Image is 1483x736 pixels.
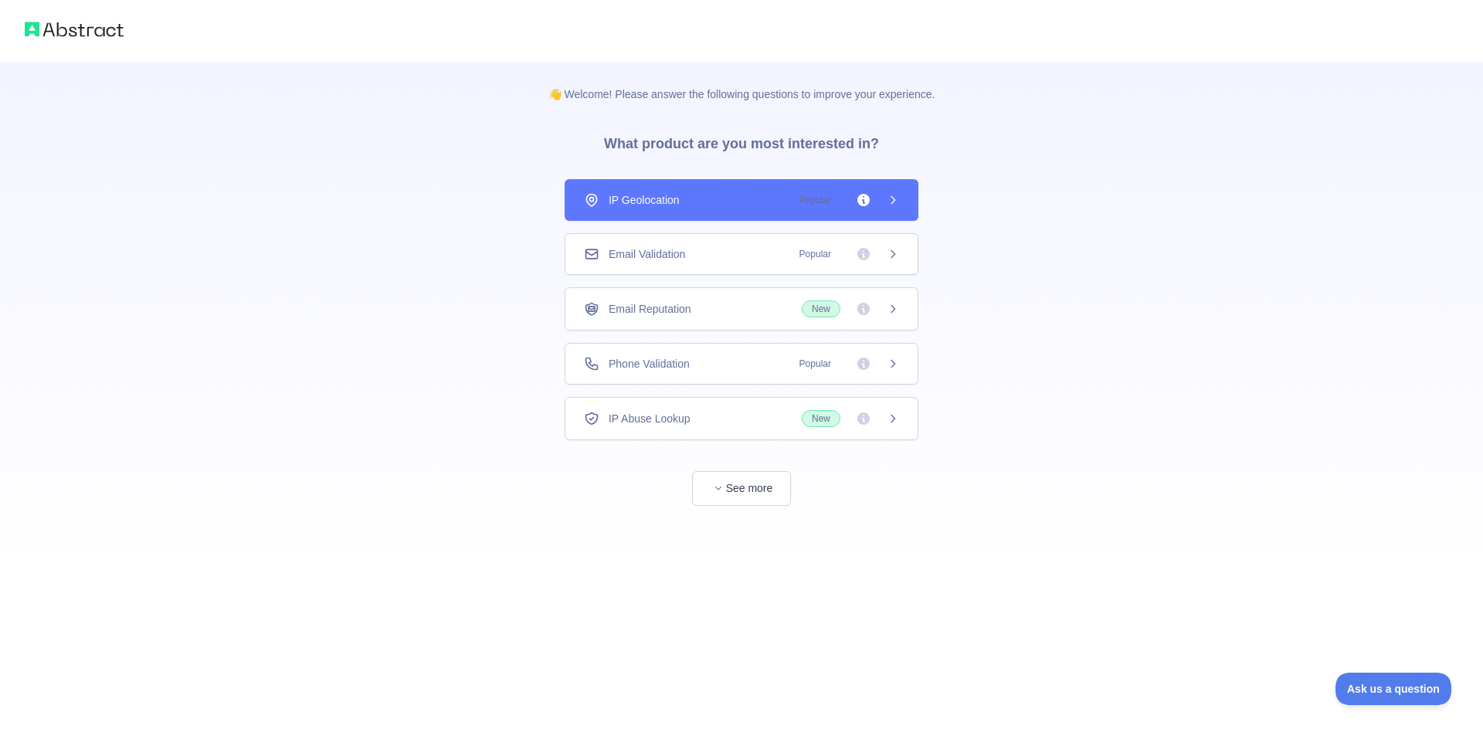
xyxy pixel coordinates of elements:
span: Phone Validation [609,356,690,371]
span: Popular [790,246,840,262]
p: 👋 Welcome! Please answer the following questions to improve your experience. [524,62,960,102]
span: Popular [790,356,840,371]
img: Abstract logo [25,19,124,40]
h3: What product are you most interested in? [579,102,904,179]
span: Email Validation [609,246,685,262]
span: New [802,300,840,317]
span: IP Geolocation [609,192,680,208]
span: IP Abuse Lookup [609,411,691,426]
span: New [802,410,840,427]
span: Popular [790,192,840,208]
span: Email Reputation [609,301,691,317]
iframe: Toggle Customer Support [1335,673,1452,705]
button: See more [692,471,791,506]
